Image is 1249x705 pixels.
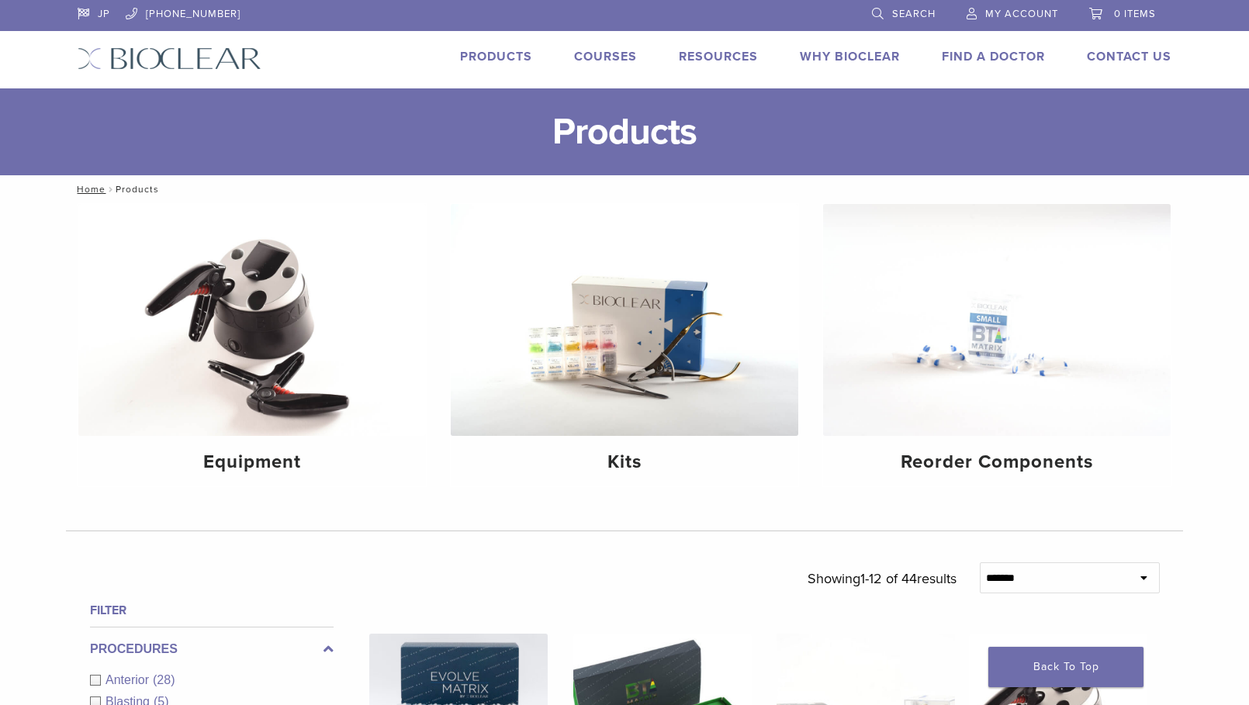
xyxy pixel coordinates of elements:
a: Home [72,184,106,195]
span: Search [892,8,936,20]
a: Kits [451,204,798,486]
h4: Equipment [91,448,413,476]
a: Courses [574,49,637,64]
a: Resources [679,49,758,64]
span: My Account [985,8,1058,20]
img: Kits [451,204,798,436]
img: Reorder Components [823,204,1171,436]
span: 0 items [1114,8,1156,20]
a: Products [460,49,532,64]
h4: Reorder Components [836,448,1158,476]
nav: Products [66,175,1183,203]
img: Equipment [78,204,426,436]
a: Find A Doctor [942,49,1045,64]
h4: Filter [90,601,334,620]
span: / [106,185,116,193]
a: Reorder Components [823,204,1171,486]
span: (28) [153,673,175,686]
a: Contact Us [1087,49,1171,64]
a: Equipment [78,204,426,486]
a: Why Bioclear [800,49,900,64]
a: Back To Top [988,647,1143,687]
span: Anterior [106,673,153,686]
label: Procedures [90,640,334,658]
h4: Kits [463,448,786,476]
p: Showing results [808,562,957,595]
span: 1-12 of 44 [860,570,917,587]
img: Bioclear [78,47,261,70]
